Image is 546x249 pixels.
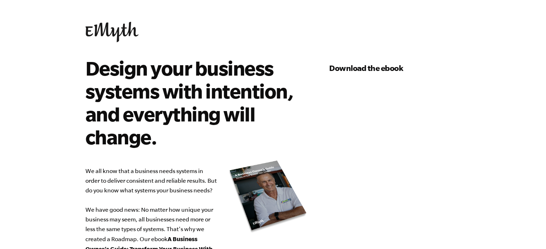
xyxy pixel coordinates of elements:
img: EMyth [85,22,139,42]
img: new_roadmap_cover_093019 [229,160,308,233]
h2: Design your business systems with intention, and everything will change. [85,57,298,148]
h3: Download the ebook [329,62,461,74]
